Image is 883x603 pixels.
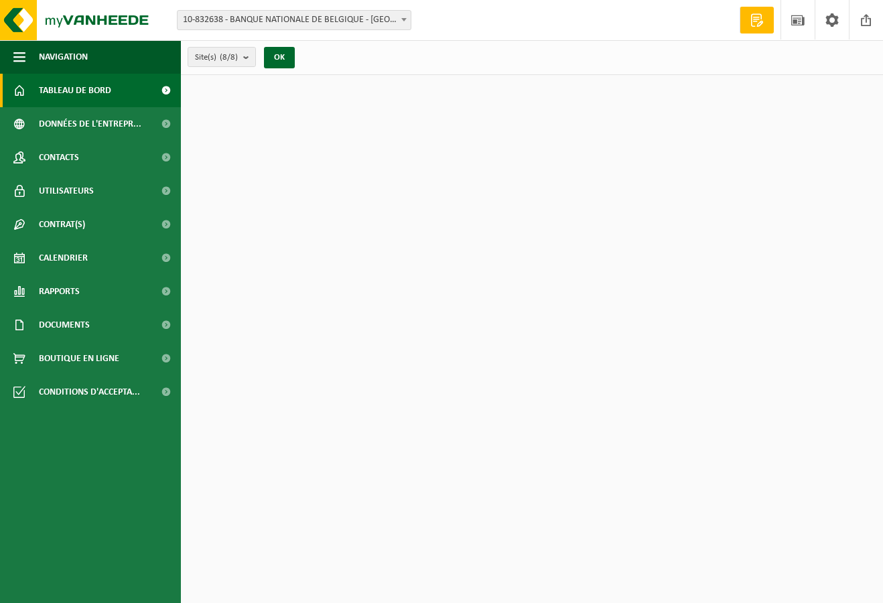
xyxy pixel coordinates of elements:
span: Tableau de bord [39,74,111,107]
button: Site(s)(8/8) [188,47,256,67]
span: Site(s) [195,48,238,68]
span: 10-832638 - BANQUE NATIONALE DE BELGIQUE - BRUXELLES [177,10,411,30]
span: Documents [39,308,90,342]
span: 10-832638 - BANQUE NATIONALE DE BELGIQUE - BRUXELLES [178,11,411,29]
span: Navigation [39,40,88,74]
span: Boutique en ligne [39,342,119,375]
span: Contacts [39,141,79,174]
button: OK [264,47,295,68]
count: (8/8) [220,53,238,62]
span: Rapports [39,275,80,308]
span: Conditions d'accepta... [39,375,140,409]
span: Calendrier [39,241,88,275]
span: Contrat(s) [39,208,85,241]
span: Données de l'entrepr... [39,107,141,141]
span: Utilisateurs [39,174,94,208]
